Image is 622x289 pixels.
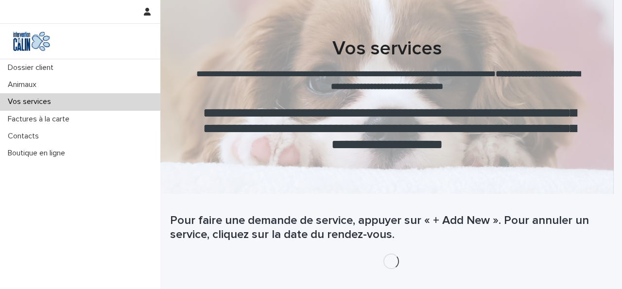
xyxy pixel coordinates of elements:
p: Boutique en ligne [4,149,73,158]
p: Animaux [4,80,44,89]
img: Y0SYDZVsQvbSeSFpbQoq [8,32,55,51]
p: Vos services [4,97,59,106]
h1: Pour faire une demande de service, appuyer sur « + Add New ». Pour annuler un service, cliquez su... [170,214,612,242]
p: Dossier client [4,63,61,72]
p: Contacts [4,132,47,141]
h1: Vos services [170,37,604,60]
p: Factures à la carte [4,115,77,124]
